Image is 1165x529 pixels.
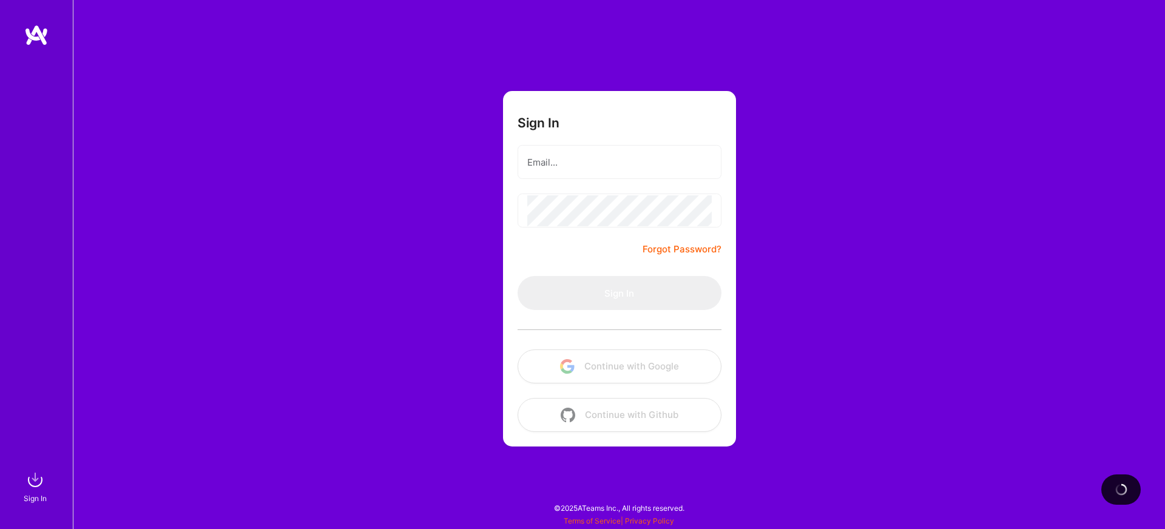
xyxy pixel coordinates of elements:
img: logo [24,24,49,46]
img: icon [561,408,575,422]
a: sign inSign In [25,468,47,505]
a: Forgot Password? [643,242,721,257]
div: © 2025 ATeams Inc., All rights reserved. [73,493,1165,523]
a: Privacy Policy [625,516,674,525]
input: Email... [527,147,712,178]
span: | [564,516,674,525]
button: Sign In [518,276,721,310]
img: sign in [23,468,47,492]
img: loading [1113,482,1129,497]
a: Terms of Service [564,516,621,525]
button: Continue with Github [518,398,721,432]
h3: Sign In [518,115,559,130]
img: icon [560,359,575,374]
button: Continue with Google [518,349,721,383]
div: Sign In [24,492,47,505]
